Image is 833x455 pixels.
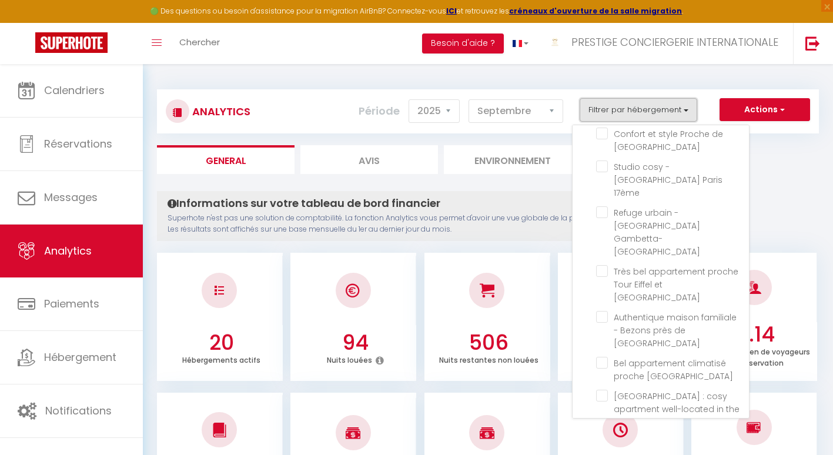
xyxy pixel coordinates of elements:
[44,190,98,205] span: Messages
[168,197,716,210] h4: Informations sur votre tableau de bord financier
[44,350,116,364] span: Hébergement
[580,98,697,122] button: Filtrer par hébergement
[170,23,229,64] a: Chercher
[44,136,112,151] span: Réservations
[9,5,45,40] button: Ouvrir le widget de chat LiveChat
[163,330,280,355] h3: 20
[189,98,250,125] h3: Analytics
[44,243,92,258] span: Analytics
[614,390,740,428] span: [GEOGRAPHIC_DATA] : cosy apartment well-located in the center
[720,98,810,122] button: Actions
[45,403,112,418] span: Notifications
[614,357,733,382] span: Bel appartement climatisé proche [GEOGRAPHIC_DATA]
[444,145,581,174] li: Environnement
[571,35,778,49] span: PRESTIGE CONCIERGERIE INTERNATIONALE
[359,98,400,124] label: Période
[537,23,793,64] a: ... PRESTIGE CONCIERGERIE INTERNATIONALE
[35,32,108,53] img: Super Booking
[215,286,224,295] img: NO IMAGE
[614,161,722,199] span: Studio cosy - [GEOGRAPHIC_DATA] Paris 17ème
[44,296,99,311] span: Paiements
[422,34,504,53] button: Besoin d'aide ?
[613,423,628,437] img: NO IMAGE
[698,322,814,347] h3: 2.14
[327,353,372,365] p: Nuits louées
[614,312,737,349] span: Authentique maison familiale - Bezons près de [GEOGRAPHIC_DATA]
[805,36,820,51] img: logout
[430,330,547,355] h3: 506
[157,145,295,174] li: General
[509,6,682,16] a: créneaux d'ouverture de la salle migration
[614,266,738,303] span: Très bel appartement proche Tour Eiffel et [GEOGRAPHIC_DATA]
[564,330,681,355] h3: 15.67 %
[300,145,438,174] li: Avis
[446,6,457,16] a: ICI
[44,83,105,98] span: Calendriers
[168,213,716,235] p: Superhote n'est pas une solution de comptabilité. La fonction Analytics vous permet d'avoir une v...
[297,330,413,355] h3: 94
[702,344,810,368] p: Nombre moyen de voyageurs par réservation
[546,34,564,51] img: ...
[439,353,538,365] p: Nuits restantes non louées
[182,353,260,365] p: Hébergements actifs
[747,420,761,434] img: NO IMAGE
[614,207,700,257] span: Refuge urbain - [GEOGRAPHIC_DATA] Gambetta-[GEOGRAPHIC_DATA]
[179,36,220,48] span: Chercher
[614,128,723,153] span: Confort et style Proche de [GEOGRAPHIC_DATA]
